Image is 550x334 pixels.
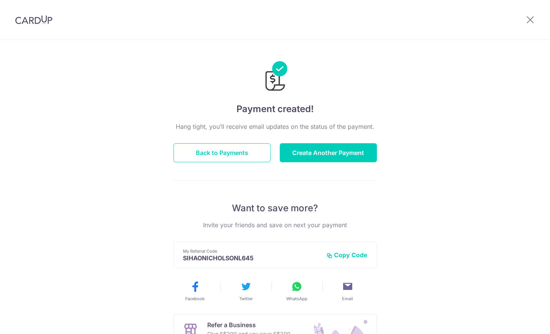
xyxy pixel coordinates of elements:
[224,280,268,302] button: Twitter
[173,102,377,116] h4: Payment created!
[15,15,52,24] img: CardUp
[173,143,271,162] button: Back to Payments
[263,61,287,93] img: Payments
[326,251,367,259] button: Copy Code
[173,280,217,302] button: Facebook
[325,280,370,302] button: Email
[280,143,377,162] button: Create Another Payment
[274,280,319,302] button: WhatsApp
[342,296,353,302] span: Email
[207,320,290,329] p: Refer a Business
[183,254,320,262] p: SIHAONICHOLSONL645
[173,122,377,131] p: Hang tight, you’ll receive email updates on the status of the payment.
[173,202,377,214] p: Want to save more?
[239,296,253,302] span: Twitter
[286,296,307,302] span: WhatsApp
[173,220,377,230] p: Invite your friends and save on next your payment
[183,248,320,254] p: My Referral Code
[185,296,205,302] span: Facebook
[501,311,542,330] iframe: Opens a widget where you can find more information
